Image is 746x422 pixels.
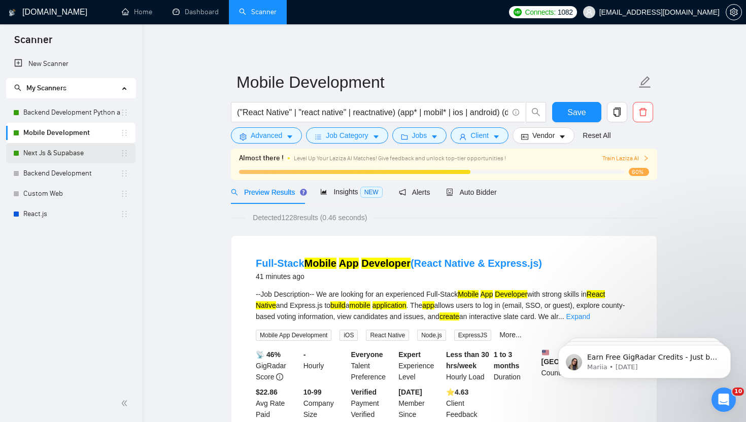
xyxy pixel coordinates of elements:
[633,108,653,117] span: delete
[633,102,653,122] button: delete
[372,133,380,140] span: caret-down
[246,212,374,223] span: Detected 1228 results (0.46 seconds)
[372,301,406,309] mark: application
[256,258,542,269] a: Full-StackMobile App Developer(React Native & Express.js)
[543,324,746,395] iframe: Intercom notifications message
[396,386,444,420] div: Member Since
[492,349,539,382] div: Duration
[23,143,120,163] a: Next Js & Supabase
[602,154,649,163] button: Train Laziza AI
[559,133,566,140] span: caret-down
[256,301,276,309] mark: Native
[6,143,135,163] li: Next Js & Supabase
[446,189,453,196] span: robot
[638,76,652,89] span: edit
[6,54,135,74] li: New Scanner
[513,109,519,116] span: info-circle
[120,190,128,198] span: holder
[566,312,590,321] a: Expand
[583,130,611,141] a: Reset All
[256,270,542,283] div: 41 minutes ago
[567,106,586,119] span: Save
[711,388,736,412] iframe: Intercom live chat
[6,102,135,123] li: Backend Development Python and Go
[398,388,422,396] b: [DATE]
[239,153,284,164] span: Almost there !
[366,330,409,341] span: React Native
[398,350,421,359] b: Expert
[256,289,632,322] div: --Job Description-- We are looking for an experienced Full-Stack with strong skills in and Expres...
[607,108,627,117] span: copy
[301,386,349,420] div: Company Size
[14,54,127,74] a: New Scanner
[499,331,522,339] a: More...
[361,258,411,269] mark: Developer
[513,127,574,144] button: idcardVendorcaret-down
[23,123,120,143] a: Mobile Development
[326,130,368,141] span: Job Category
[240,133,247,140] span: setting
[299,188,308,197] div: Tooltip anchor
[525,7,555,18] span: Connects:
[330,301,346,309] mark: build
[417,330,446,341] span: Node.js
[236,69,636,95] input: Scanner name...
[587,290,605,298] mark: React
[360,187,383,198] span: NEW
[340,330,358,341] span: iOS
[120,210,128,218] span: holder
[607,102,627,122] button: copy
[726,8,741,16] span: setting
[14,84,21,91] span: search
[444,386,492,420] div: Client Feedback
[120,169,128,178] span: holder
[446,350,489,370] b: Less than 30 hrs/week
[459,133,466,140] span: user
[514,8,522,16] img: upwork-logo.png
[351,350,383,359] b: Everyone
[558,7,573,18] span: 1082
[629,168,649,176] span: 60%
[320,188,382,196] span: Insights
[9,5,16,21] img: logo
[251,130,282,141] span: Advanced
[121,398,131,408] span: double-left
[276,373,283,380] span: info-circle
[454,330,491,341] span: ExpressJS
[256,350,281,359] b: 📡 46%
[304,258,336,269] mark: Mobile
[23,184,120,204] a: Custom Web
[541,349,618,366] b: [GEOGRAPHIC_DATA]
[120,129,128,137] span: holder
[120,109,128,117] span: holder
[339,258,359,269] mark: App
[392,127,447,144] button: folderJobscaret-down
[412,130,427,141] span: Jobs
[542,349,549,356] img: 🇺🇸
[399,189,406,196] span: notification
[431,133,438,140] span: caret-down
[286,133,293,140] span: caret-down
[14,84,66,92] span: My Scanners
[643,155,649,161] span: right
[122,8,152,16] a: homeHome
[23,163,120,184] a: Backend Development
[481,290,493,298] mark: App
[254,386,301,420] div: Avg Rate Paid
[458,290,479,298] mark: Mobile
[399,188,430,196] span: Alerts
[351,388,377,396] b: Verified
[306,127,388,144] button: barsJob Categorycaret-down
[732,388,744,396] span: 10
[23,102,120,123] a: Backend Development Python and Go
[349,349,397,382] div: Talent Preference
[303,350,306,359] b: -
[526,108,546,117] span: search
[26,84,66,92] span: My Scanners
[495,290,527,298] mark: Developer
[446,388,468,396] b: ⭐️ 4.63
[6,184,135,204] li: Custom Web
[301,349,349,382] div: Hourly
